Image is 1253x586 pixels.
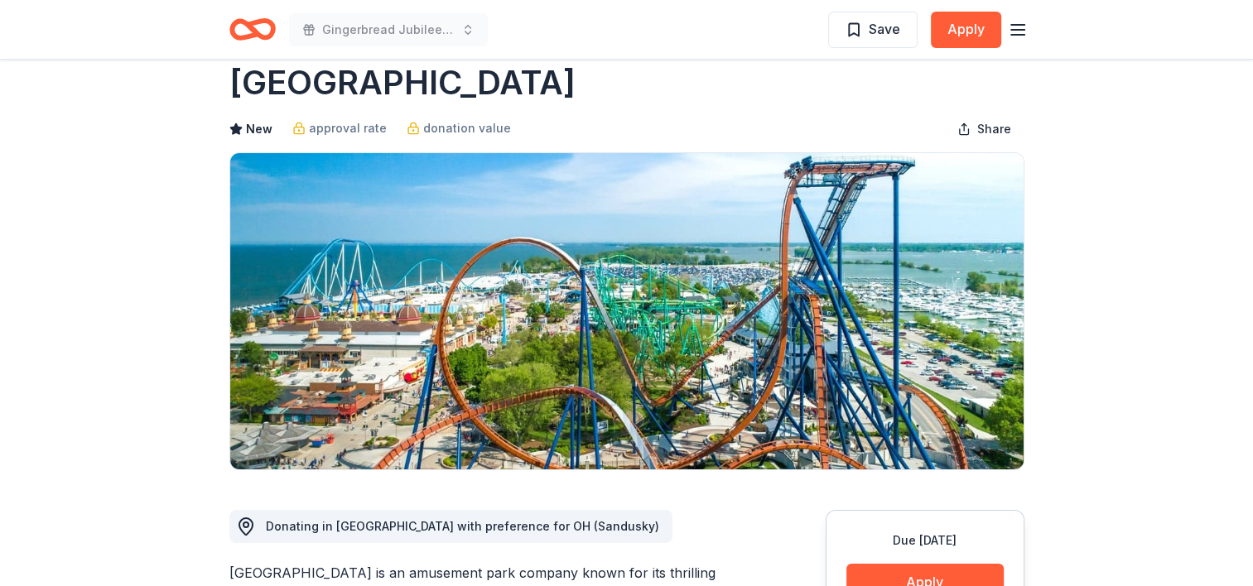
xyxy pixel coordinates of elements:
h1: [GEOGRAPHIC_DATA] [229,60,576,106]
button: Share [944,113,1024,146]
a: donation value [407,118,511,138]
span: New [246,119,272,139]
span: Save [869,18,900,40]
img: Image for Cedar Point [230,153,1024,469]
a: Home [229,10,276,49]
span: Share [977,119,1011,139]
span: Gingerbread Jubilee (winter fundraiser) [322,20,455,40]
span: donation value [423,118,511,138]
button: Save [828,12,918,48]
span: Donating in [GEOGRAPHIC_DATA] with preference for OH (Sandusky) [266,519,659,533]
div: Due [DATE] [846,531,1004,550]
a: approval rate [292,118,387,138]
span: approval rate [309,118,387,138]
button: Gingerbread Jubilee (winter fundraiser) [289,13,488,46]
button: Apply [931,12,1001,48]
